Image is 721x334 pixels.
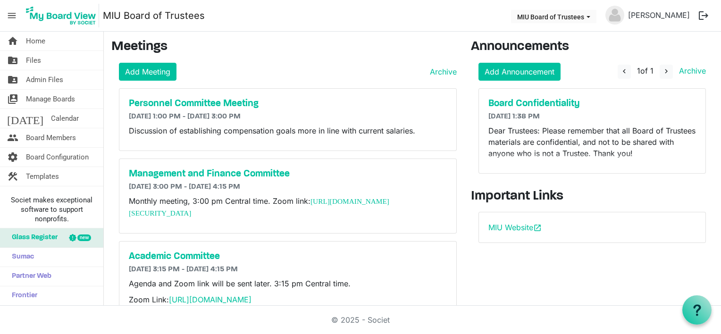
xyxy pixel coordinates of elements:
[51,109,79,128] span: Calendar
[129,112,447,121] h6: [DATE] 1:00 PM - [DATE] 3:00 PM
[103,6,205,25] a: MIU Board of Trustees
[7,32,18,50] span: home
[129,251,447,262] a: Academic Committee
[7,51,18,70] span: folder_shared
[471,39,713,55] h3: Announcements
[26,128,76,147] span: Board Members
[675,66,706,75] a: Archive
[7,248,34,267] span: Sumac
[129,168,447,180] a: Management and Finance Committee
[169,295,252,304] a: [URL][DOMAIN_NAME]
[605,6,624,25] img: no-profile-picture.svg
[478,63,561,81] a: Add Announcement
[26,51,41,70] span: Files
[3,7,21,25] span: menu
[660,65,673,79] button: navigate_next
[694,6,713,25] button: logout
[488,98,696,109] a: Board Confidentiality
[637,66,654,75] span: of 1
[426,66,457,77] a: Archive
[129,197,389,217] a: [URL][DOMAIN_NAME][SECURITY_DATA]
[26,32,45,50] span: Home
[331,315,390,325] a: © 2025 - Societ
[7,148,18,167] span: settings
[119,63,176,81] a: Add Meeting
[4,195,99,224] span: Societ makes exceptional software to support nonprofits.
[23,4,99,27] img: My Board View Logo
[26,148,89,167] span: Board Configuration
[662,67,671,75] span: navigate_next
[129,278,447,289] p: Agenda and Zoom link will be sent later. 3:15 pm Central time.
[7,286,37,305] span: Frontier
[129,195,447,219] p: Monthly meeting, 3:00 pm Central time. Zoom link:
[129,98,447,109] a: Personnel Committee Meeting
[7,128,18,147] span: people
[488,113,540,120] span: [DATE] 1:38 PM
[77,234,91,241] div: new
[488,125,696,159] p: Dear Trustees: Please remember that all Board of Trustees materials are confidential, and not to ...
[26,167,59,186] span: Templates
[7,228,58,247] span: Glass Register
[7,90,18,109] span: switch_account
[7,109,43,128] span: [DATE]
[620,67,629,75] span: navigate_before
[111,39,457,55] h3: Meetings
[637,66,640,75] span: 1
[618,65,631,79] button: navigate_before
[7,167,18,186] span: construction
[471,189,713,205] h3: Important Links
[129,125,447,136] p: Discussion of establishing compensation goals more in line with current salaries.
[624,6,694,25] a: [PERSON_NAME]
[129,183,447,192] h6: [DATE] 3:00 PM - [DATE] 4:15 PM
[511,10,596,23] button: MIU Board of Trustees dropdownbutton
[129,295,252,304] span: Zoom Link:
[26,70,63,89] span: Admin Files
[23,4,103,27] a: My Board View Logo
[7,267,51,286] span: Partner Web
[7,70,18,89] span: folder_shared
[26,90,75,109] span: Manage Boards
[533,224,542,232] span: open_in_new
[129,265,447,274] h6: [DATE] 3:15 PM - [DATE] 4:15 PM
[488,223,542,232] a: MIU Websiteopen_in_new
